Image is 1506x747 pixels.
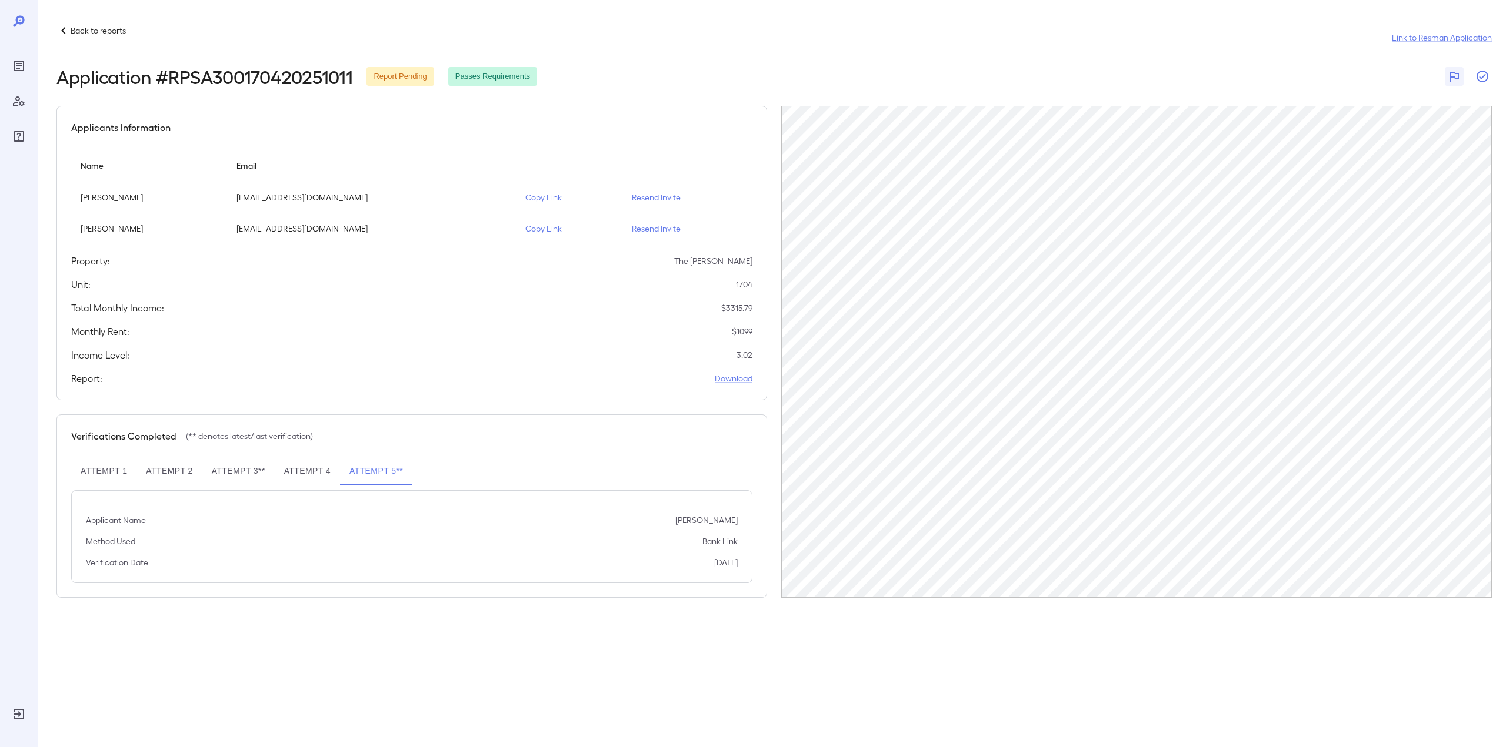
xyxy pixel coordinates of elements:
a: Link to Resman Application [1392,32,1492,43]
h2: Application # RPSA300170420251011 [56,66,352,87]
p: Applicant Name [86,514,146,526]
button: Attempt 4 [275,457,340,485]
p: 1704 [736,279,752,290]
h5: Monthly Rent: [71,324,129,339]
span: Passes Requirements [448,71,537,82]
p: The [PERSON_NAME] [674,255,752,267]
div: Manage Users [9,92,28,110]
p: Resend Invite [632,223,743,235]
th: Name [71,149,227,182]
p: 3.02 [737,349,752,361]
p: [PERSON_NAME] [81,192,218,203]
h5: Applicants Information [71,120,171,135]
button: Attempt 1 [71,457,136,485]
button: Close Report [1473,67,1492,86]
p: [EMAIL_ADDRESS][DOMAIN_NAME] [236,223,507,235]
table: simple table [71,149,752,244]
p: Method Used [86,535,135,547]
div: FAQ [9,127,28,146]
p: [PERSON_NAME] [81,223,218,235]
p: Copy Link [525,223,613,235]
h5: Report: [71,371,102,386]
button: Attempt 5** [340,457,412,485]
h5: Unit: [71,277,91,292]
button: Flag Report [1445,67,1464,86]
h5: Property: [71,254,110,268]
h5: Income Level: [71,348,129,362]
p: $ 1099 [732,326,752,337]
h5: Total Monthly Income: [71,301,164,315]
div: Log Out [9,705,28,723]
button: Attempt 2 [136,457,202,485]
p: Copy Link [525,192,613,203]
p: Verification Date [86,557,148,568]
h5: Verifications Completed [71,429,176,443]
p: [DATE] [714,557,738,568]
th: Email [227,149,516,182]
a: Download [715,373,752,384]
span: Report Pending [366,71,434,82]
p: Bank Link [702,535,738,547]
p: Resend Invite [632,192,743,203]
p: Back to reports [71,25,126,36]
button: Attempt 3** [202,457,275,485]
p: [PERSON_NAME] [675,514,738,526]
p: (** denotes latest/last verification) [186,430,313,442]
p: [EMAIL_ADDRESS][DOMAIN_NAME] [236,192,507,203]
div: Reports [9,56,28,75]
p: $ 3315.79 [721,302,752,314]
